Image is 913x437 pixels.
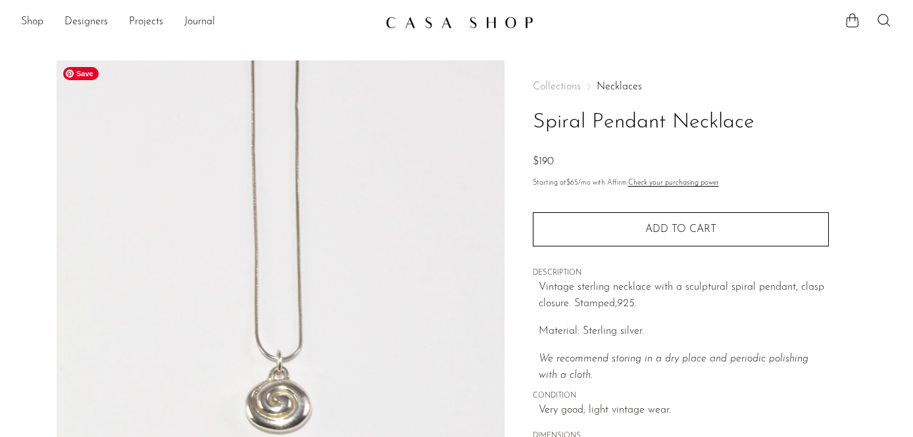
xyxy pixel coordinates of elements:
span: Very good; light vintage wear. [539,402,829,419]
span: CONDITION [533,390,829,402]
a: Designers [64,14,108,31]
a: Necklaces [597,81,642,92]
p: Material: Sterling silver. [539,323,829,340]
nav: Desktop navigation [21,11,375,34]
button: Add to cart [533,212,829,246]
i: We recommend storing in a dry place and periodic polishing with a cloth. [539,354,808,381]
a: Projects [129,14,163,31]
span: $65 [566,179,578,187]
em: 925. [617,298,636,309]
a: Journal [184,14,215,31]
span: Add to cart [645,224,716,235]
p: Vintage sterling necklace with a sculptural spiral pendant, clasp closure. Stamped, [539,279,829,313]
span: Save [63,67,99,80]
a: Check your purchasing power - Learn more about Affirm Financing (opens in modal) [628,179,719,187]
span: DESCRIPTION [533,267,829,279]
span: Collections [533,81,581,92]
p: Starting at /mo with Affirm. [533,177,829,189]
ul: NEW HEADER MENU [21,11,375,34]
h1: Spiral Pendant Necklace [533,106,829,139]
span: $190 [533,156,554,167]
nav: Breadcrumbs [533,81,829,92]
a: Shop [21,14,43,31]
